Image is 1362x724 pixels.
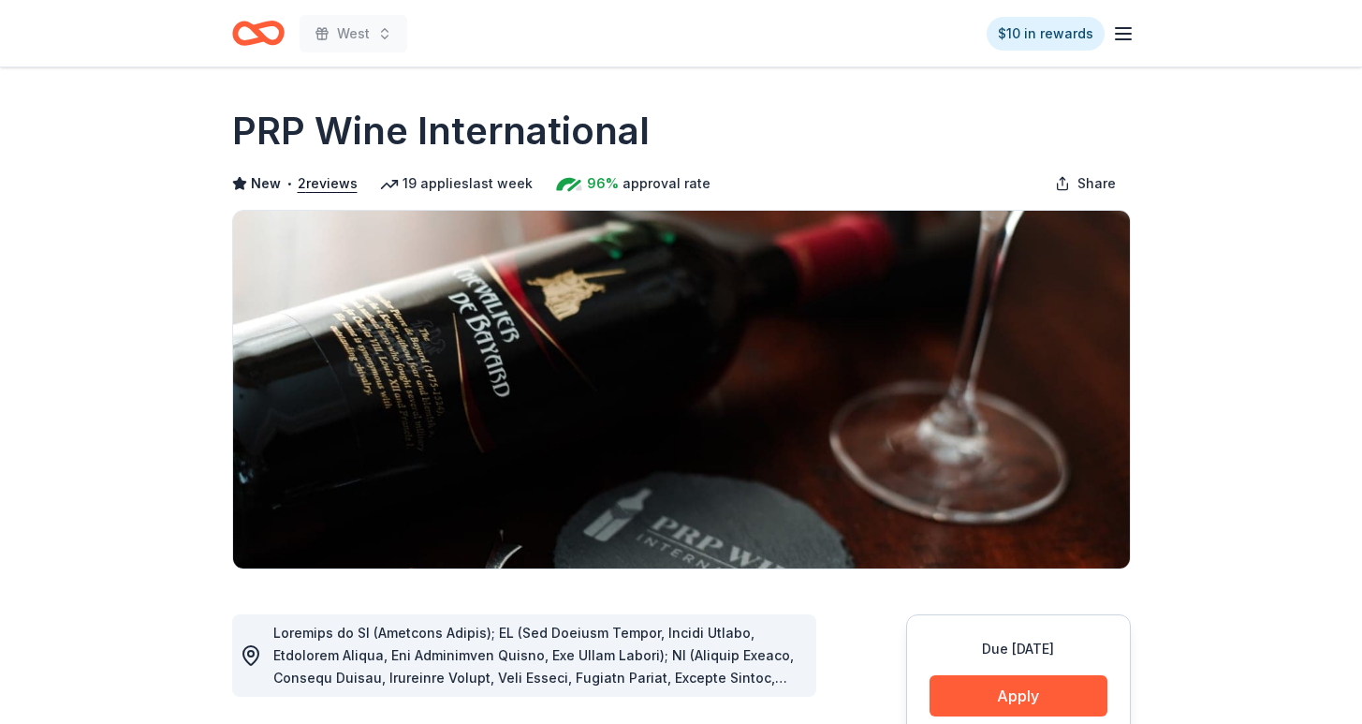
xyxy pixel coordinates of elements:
div: 19 applies last week [380,172,533,195]
span: Share [1077,172,1116,195]
span: approval rate [622,172,710,195]
span: West [337,22,370,45]
span: New [251,172,281,195]
span: • [286,176,292,191]
h1: PRP Wine International [232,105,650,157]
span: 96% [587,172,619,195]
div: Due [DATE] [930,638,1107,660]
button: West [300,15,407,52]
a: Home [232,11,285,55]
a: $10 in rewards [987,17,1105,51]
button: Share [1040,165,1131,202]
button: Apply [930,675,1107,717]
button: 2reviews [298,172,358,195]
img: Image for PRP Wine International [233,211,1130,569]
